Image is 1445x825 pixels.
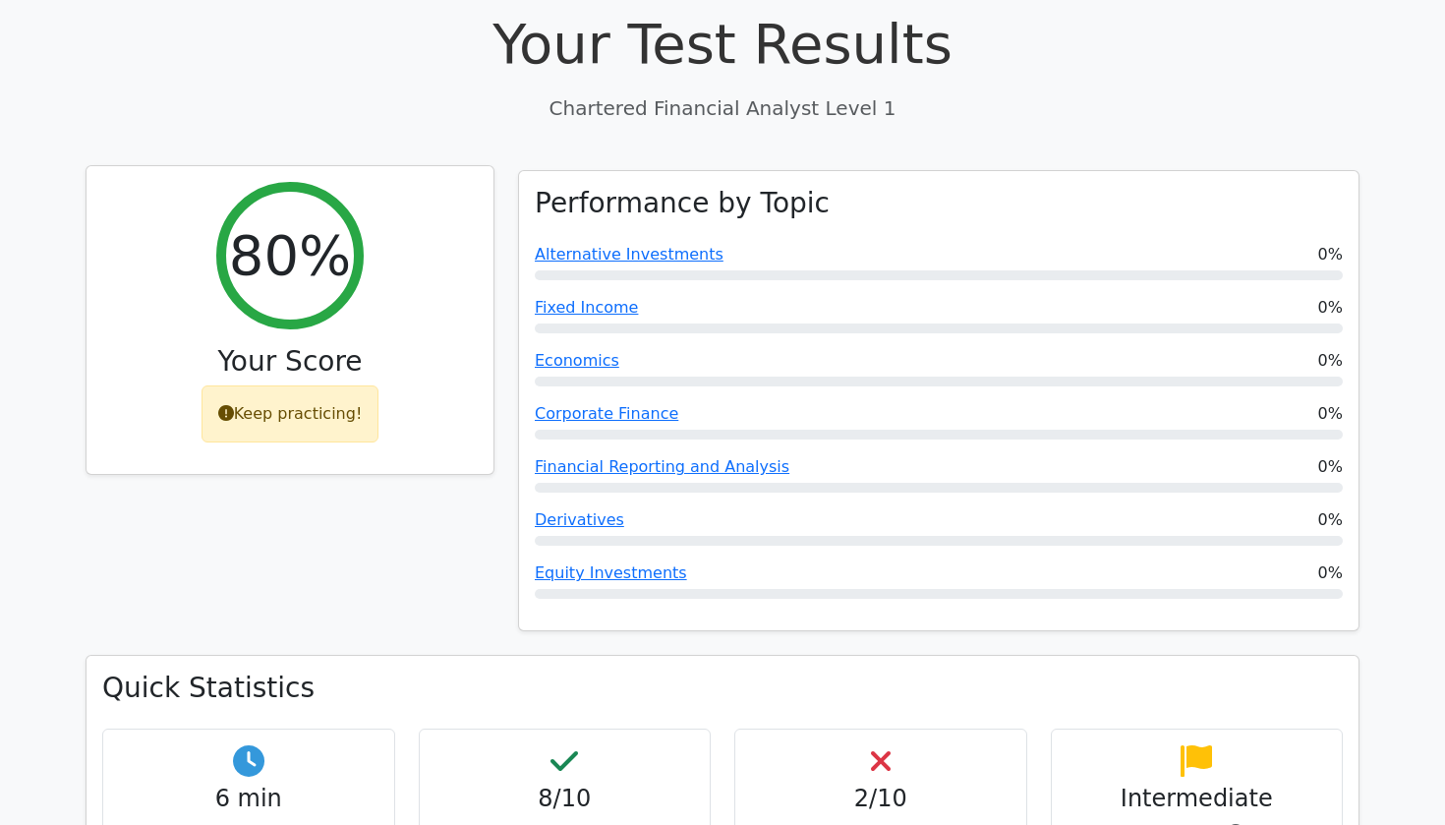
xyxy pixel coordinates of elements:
a: Equity Investments [535,563,687,582]
span: 0% [1318,296,1343,320]
h4: Intermediate [1068,785,1327,813]
a: Fixed Income [535,298,638,317]
div: Keep practicing! [202,385,379,442]
span: 0% [1318,243,1343,266]
h4: 6 min [119,785,378,813]
p: Chartered Financial Analyst Level 1 [86,93,1359,123]
h1: Your Test Results [86,11,1359,77]
h2: 80% [229,222,351,288]
a: Derivatives [535,510,624,529]
span: 0% [1318,402,1343,426]
span: 0% [1318,508,1343,532]
span: 0% [1318,455,1343,479]
span: 0% [1318,349,1343,373]
span: 0% [1318,561,1343,585]
a: Economics [535,351,619,370]
h3: Performance by Topic [535,187,830,220]
a: Corporate Finance [535,404,678,423]
h4: 2/10 [751,785,1011,813]
a: Alternative Investments [535,245,723,264]
h3: Your Score [102,345,478,379]
h4: 8/10 [435,785,695,813]
a: Financial Reporting and Analysis [535,457,789,476]
h3: Quick Statistics [102,672,1343,705]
